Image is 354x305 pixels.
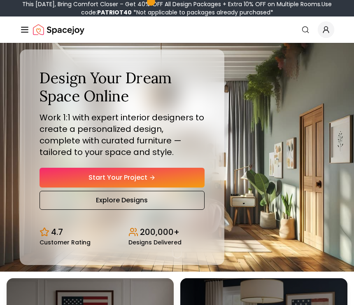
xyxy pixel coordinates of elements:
div: Design stats [40,220,205,245]
nav: Global [20,16,334,43]
p: 200,000+ [140,226,179,238]
small: Designs Delivered [128,239,182,245]
span: *Not applicable to packages already purchased* [132,8,273,16]
p: 4.7 [51,226,63,238]
a: Start Your Project [40,168,205,188]
img: Spacejoy Logo [33,21,84,38]
h1: Design Your Dream Space Online [40,69,205,105]
b: PATRIOT40 [97,8,132,16]
small: Customer Rating [40,239,91,245]
a: Explore Designs [40,191,205,210]
a: Spacejoy [33,21,84,38]
p: Work 1:1 with expert interior designers to create a personalized design, complete with curated fu... [40,112,205,158]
